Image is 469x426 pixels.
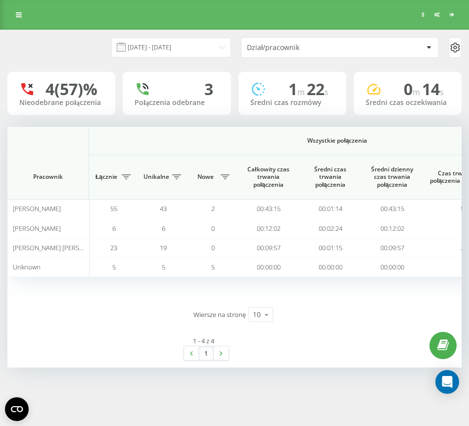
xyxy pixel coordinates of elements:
div: Średni czas oczekiwania [366,99,450,107]
span: Unikalne [143,173,169,181]
span: Unknown [13,263,41,271]
td: 00:43:15 [237,199,299,218]
span: 22 [307,78,328,100]
span: 0 [404,78,422,100]
span: 14 [422,78,444,100]
div: Średni czas rozmówy [250,99,334,107]
td: 00:09:57 [237,238,299,258]
span: Pracownik [16,173,80,181]
div: Nieodebrane połączenia [19,99,103,107]
span: 2 [211,204,215,213]
td: 00:00:00 [361,258,423,277]
td: 00:00:00 [299,258,361,277]
span: 5 [162,263,165,271]
span: Całkowity czas trwania połączenia [245,165,292,189]
span: [PERSON_NAME] [PERSON_NAME] [13,243,110,252]
button: Open CMP widget [5,397,29,421]
div: Połączenia odebrane [135,99,219,107]
span: 55 [110,204,117,213]
span: [PERSON_NAME] [13,204,61,213]
td: 00:43:15 [361,199,423,218]
div: 1 - 4 z 4 [193,336,214,346]
span: 6 [162,224,165,233]
div: 4 (57)% [46,80,97,99]
span: m [297,87,307,98]
td: 00:09:57 [361,238,423,258]
span: 0 [211,243,215,252]
div: Open Intercom Messenger [435,370,459,394]
td: 00:01:15 [299,238,361,258]
span: s [440,87,444,98]
td: 00:12:02 [361,218,423,238]
span: 23 [110,243,117,252]
span: 23 [461,243,468,252]
span: Łącznie [94,173,119,181]
span: [PERSON_NAME] [13,224,61,233]
span: Wiersze na stronę [193,310,246,319]
td: 00:02:24 [299,218,361,238]
span: s [325,87,328,98]
div: Dział/pracownik [247,44,365,52]
span: 5 [112,263,116,271]
span: Średni dzienny czas trwania połączenia [369,165,416,189]
span: 43 [160,204,167,213]
span: 1 [288,78,307,100]
td: 00:00:00 [237,258,299,277]
span: Nowe [193,173,218,181]
span: 55 [461,204,468,213]
div: 3 [204,80,213,99]
a: 1 [199,346,214,360]
td: 00:01:14 [299,199,361,218]
span: 5 [211,263,215,271]
td: 00:12:02 [237,218,299,238]
span: 6 [112,224,116,233]
span: 0 [211,224,215,233]
div: 10 [253,310,261,319]
span: m [413,87,422,98]
span: 19 [160,243,167,252]
span: Średni czas trwania połączenia [307,165,354,189]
